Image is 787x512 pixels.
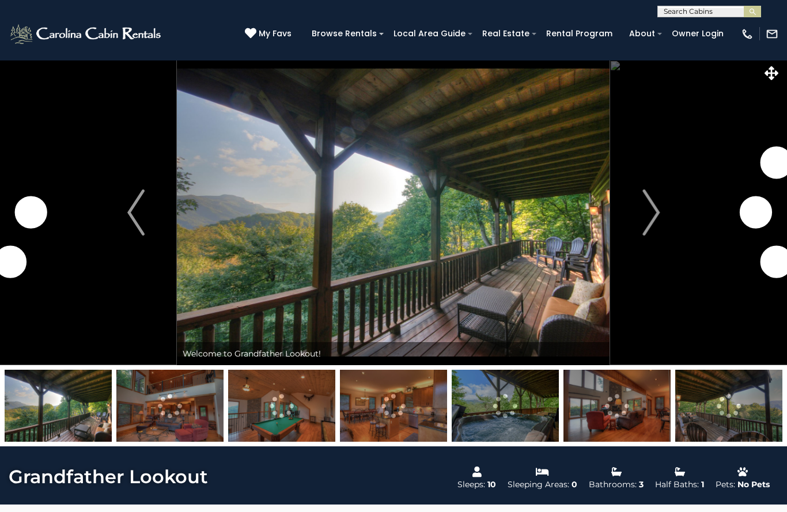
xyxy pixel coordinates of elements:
img: White-1-2.png [9,22,164,45]
img: 163275205 [5,370,112,442]
img: arrow [127,189,145,236]
a: About [623,25,661,43]
img: 163275208 [452,370,559,442]
a: Real Estate [476,25,535,43]
img: 163275206 [116,370,224,442]
a: Browse Rentals [306,25,383,43]
a: Local Area Guide [388,25,471,43]
a: My Favs [245,28,294,40]
img: 163275233 [563,370,671,442]
img: mail-regular-white.png [766,28,778,40]
img: 163275209 [675,370,782,442]
button: Previous [95,60,177,365]
button: Next [610,60,692,365]
span: My Favs [259,28,292,40]
img: arrow [642,189,660,236]
img: phone-regular-white.png [741,28,754,40]
a: Rental Program [540,25,618,43]
img: 163275232 [340,370,447,442]
img: 163275234 [228,370,335,442]
div: Welcome to Grandfather Lookout! [177,342,610,365]
a: Owner Login [666,25,729,43]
